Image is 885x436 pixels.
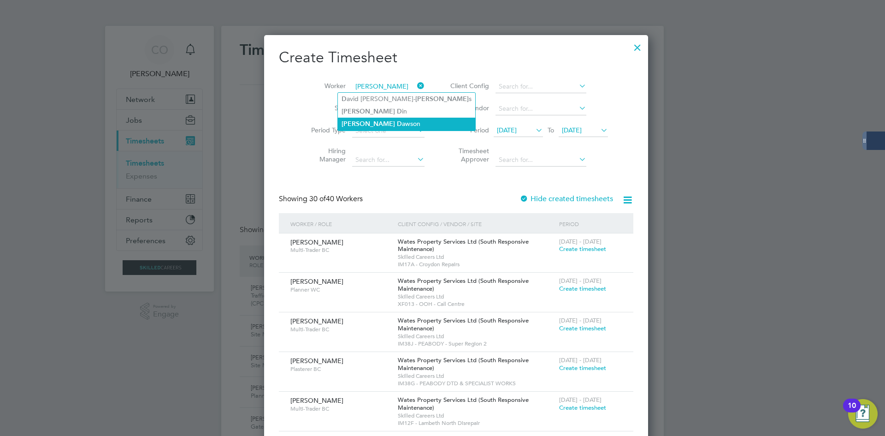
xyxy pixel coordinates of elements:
span: Wates Property Services Ltd (South Responsive Maintenance) [398,317,529,332]
span: Skilled Careers Ltd [398,333,555,340]
span: [DATE] - [DATE] [559,396,602,404]
span: IM38J - PEABODY - Super Region 2 [398,340,555,347]
b: [PERSON_NAME] [415,95,469,103]
input: Search for... [496,102,586,115]
button: Open Resource Center, 10 new notifications [848,399,878,429]
span: Plasterer BC [290,365,391,373]
span: IM17A - Croydon Repairs [398,261,555,268]
div: Period [557,213,624,234]
input: Search for... [352,154,425,167]
span: Planner WC [290,286,391,293]
h2: Create Timesheet [279,48,633,67]
span: XF013 - OOH - Call Centre [398,300,555,308]
span: Skilled Careers Ltd [398,253,555,261]
span: [DATE] - [DATE] [559,356,602,364]
span: Skilled Careers Ltd [398,293,555,300]
span: Create timesheet [559,285,606,293]
span: Create timesheet [559,245,606,253]
span: [PERSON_NAME] [290,357,343,365]
span: Create timesheet [559,404,606,412]
div: Worker / Role [288,213,395,234]
span: [DATE] [562,126,582,134]
li: avid [PERSON_NAME]- s [338,93,475,105]
span: Multi-Trader BC [290,326,391,333]
div: 10 [848,406,856,418]
label: Timesheet Approver [448,147,489,163]
b: [PERSON_NAME] [342,108,395,115]
span: Wates Property Services Ltd (South Responsive Maintenance) [398,277,529,293]
b: [PERSON_NAME] [342,120,395,128]
input: Search for... [496,80,586,93]
label: Site [304,104,346,112]
span: Wates Property Services Ltd (South Responsive Maintenance) [398,396,529,412]
span: Wates Property Services Ltd (South Responsive Maintenance) [398,238,529,253]
label: Period Type [304,126,346,134]
span: [PERSON_NAME] [290,317,343,325]
label: Worker [304,82,346,90]
b: D [342,95,347,103]
span: Create timesheet [559,364,606,372]
span: Multi-Trader BC [290,246,391,254]
span: [DATE] - [DATE] [559,317,602,324]
span: Skilled Careers Ltd [398,412,555,419]
b: D [397,120,402,128]
input: Search for... [352,80,425,93]
span: [DATE] [497,126,517,134]
span: Multi-Trader BC [290,405,391,412]
div: Client Config / Vendor / Site [395,213,557,234]
label: Hiring Manager [304,147,346,163]
span: IM12F - Lambeth North Disrepair [398,419,555,427]
span: Wates Property Services Ltd (South Responsive Maintenance) [398,356,529,372]
span: [PERSON_NAME] [290,277,343,286]
li: in [338,105,475,118]
div: Showing [279,194,365,204]
span: 40 Workers [309,194,363,203]
span: 30 of [309,194,326,203]
span: [DATE] - [DATE] [559,277,602,285]
span: IM38G - PEABODY DTD & SPECIALIST WORKS [398,380,555,387]
b: D [397,108,402,115]
li: awson [338,118,475,130]
span: [DATE] - [DATE] [559,238,602,245]
label: Client Config [448,82,489,90]
span: [PERSON_NAME] [290,396,343,405]
span: Skilled Careers Ltd [398,372,555,380]
span: [PERSON_NAME] [290,238,343,246]
span: To [545,124,557,136]
label: Hide created timesheets [519,194,613,203]
input: Search for... [496,154,586,167]
span: Create timesheet [559,324,606,332]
